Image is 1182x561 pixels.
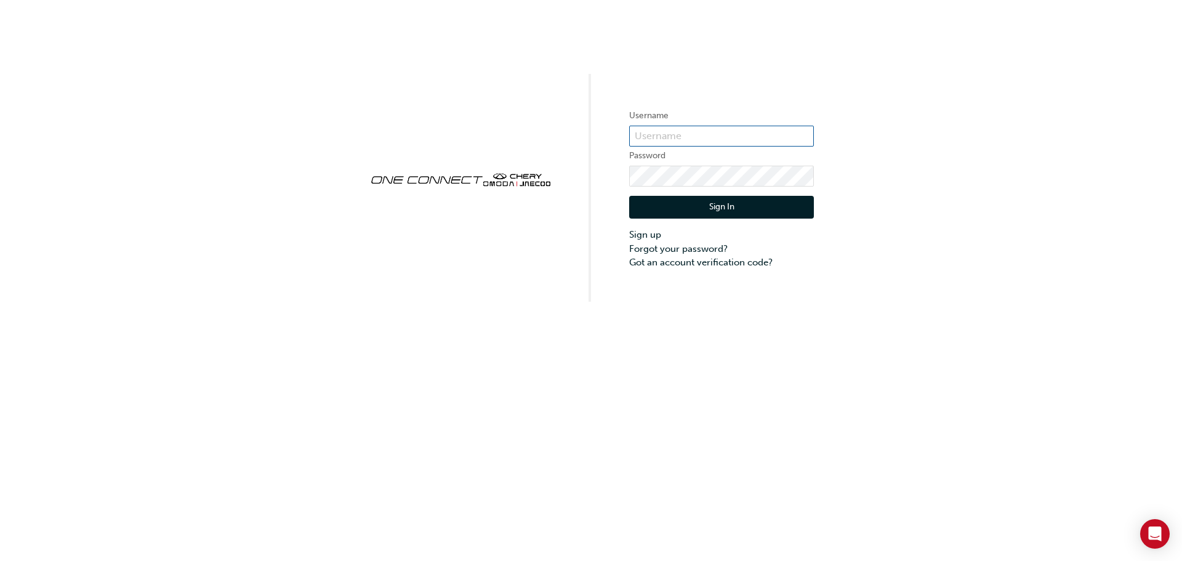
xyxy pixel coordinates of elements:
a: Sign up [629,228,814,242]
label: Password [629,148,814,163]
input: Username [629,126,814,147]
div: Open Intercom Messenger [1140,519,1170,549]
button: Sign In [629,196,814,219]
img: oneconnect [368,163,553,195]
label: Username [629,108,814,123]
a: Got an account verification code? [629,256,814,270]
a: Forgot your password? [629,242,814,256]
